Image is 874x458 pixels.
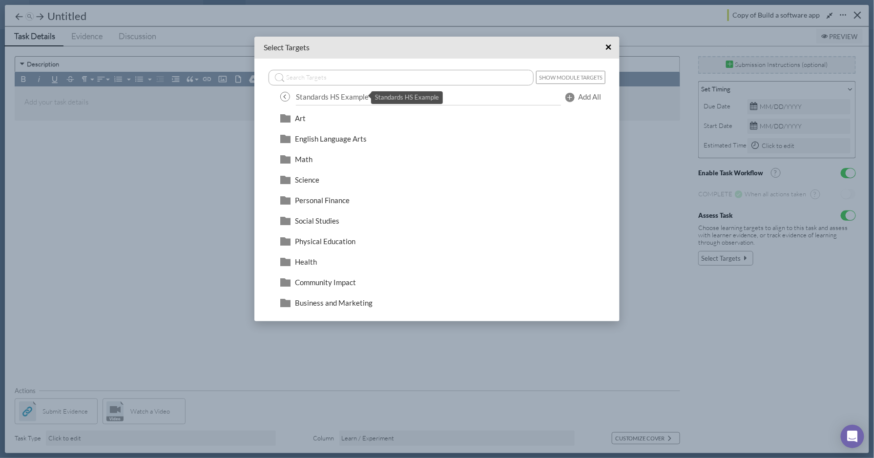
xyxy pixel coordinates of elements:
span: Community Impact [295,278,356,287]
input: Search Targets [269,70,534,85]
span: English Language Arts [295,134,367,143]
button: Show Module Targets [536,71,605,84]
span: Standards HS Example [296,92,369,101]
button: Close [601,40,616,55]
span: Business and Marketing [295,298,373,307]
span: Personal Finance [295,196,350,205]
span: × [605,41,612,53]
div: Open Intercom Messenger [841,425,864,448]
span: Physical Education [295,237,355,246]
span: Art [295,114,306,123]
span: Social Studies [295,216,339,225]
span: Science [295,175,319,184]
span: Add All [578,92,601,102]
h5: Select Targets [264,42,310,53]
span: Math [295,155,312,164]
span: Health [295,257,317,266]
